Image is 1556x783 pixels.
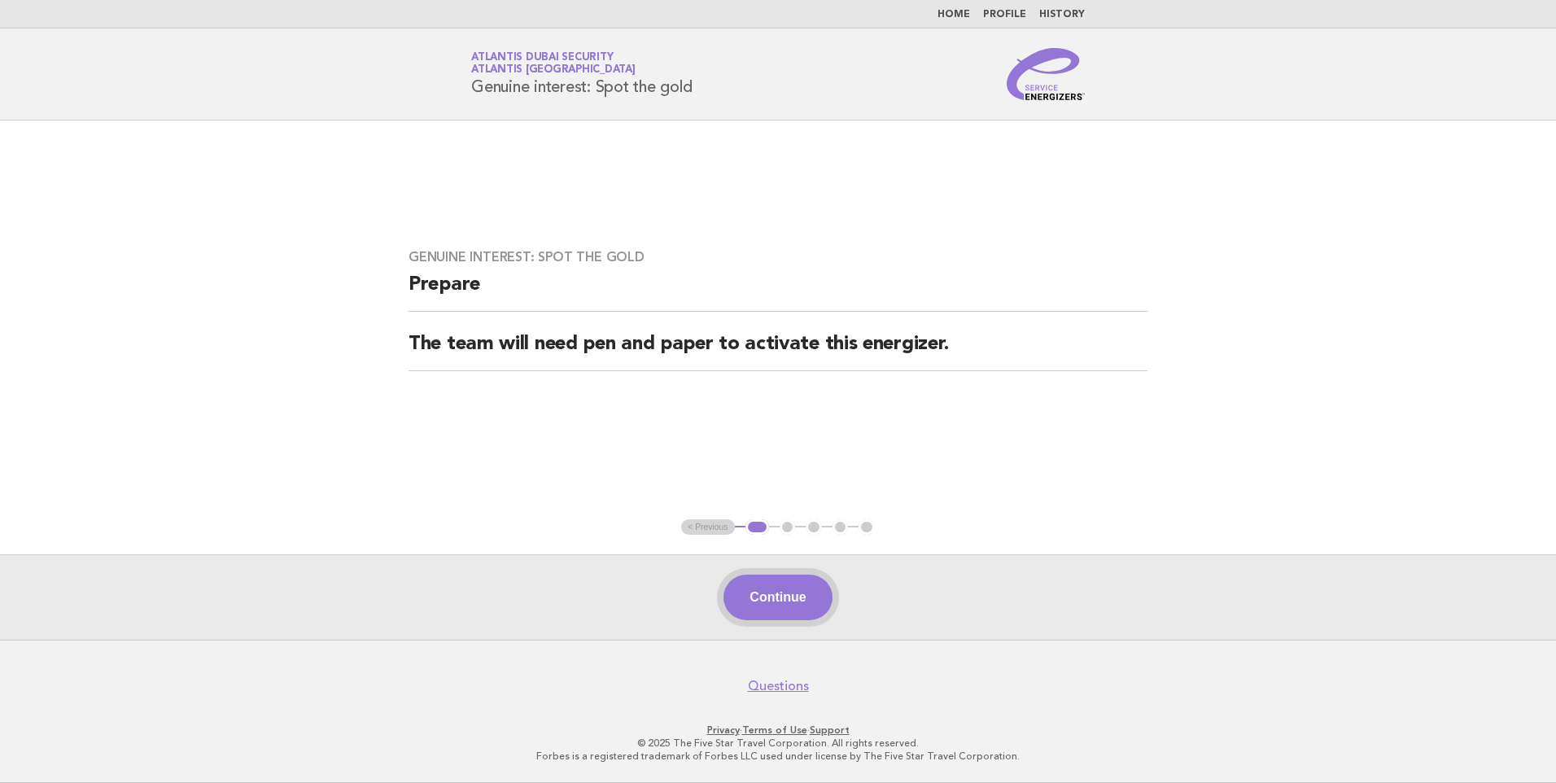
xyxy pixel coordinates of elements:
h3: Genuine interest: Spot the gold [409,249,1147,265]
button: 1 [745,519,769,536]
button: Continue [723,575,832,620]
img: Service Energizers [1007,48,1085,100]
p: Forbes is a registered trademark of Forbes LLC used under license by The Five Star Travel Corpora... [280,750,1276,763]
a: History [1039,10,1085,20]
a: Privacy [707,724,740,736]
p: © 2025 The Five Star Travel Corporation. All rights reserved. [280,737,1276,750]
a: Home [938,10,970,20]
span: Atlantis [GEOGRAPHIC_DATA] [471,65,636,76]
a: Atlantis Dubai SecurityAtlantis [GEOGRAPHIC_DATA] [471,52,636,75]
a: Terms of Use [742,724,807,736]
h1: Genuine interest: Spot the gold [471,53,692,95]
a: Questions [748,678,809,694]
p: · · [280,724,1276,737]
h2: Prepare [409,272,1147,312]
a: Profile [983,10,1026,20]
h2: The team will need pen and paper to activate this energizer. [409,331,1147,371]
a: Support [810,724,850,736]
